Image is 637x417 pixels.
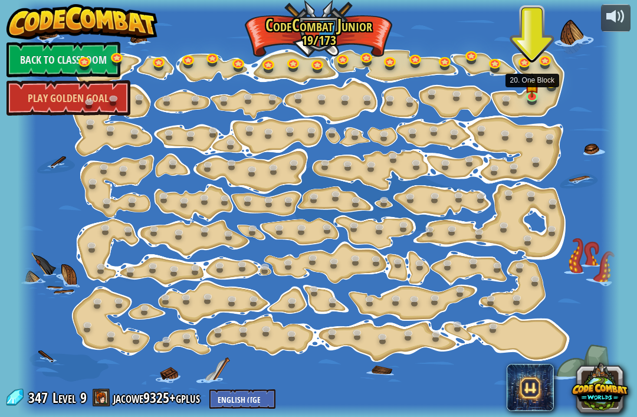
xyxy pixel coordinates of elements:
img: CodeCombat - Learn how to code by playing a game [6,4,157,40]
a: Back to Classroom [6,42,120,77]
button: Adjust volume [601,4,631,32]
img: level-banner-started.png [525,73,539,97]
a: jacowe9325+gplus [113,388,203,407]
a: Play Golden Goal [6,80,130,116]
span: 347 [28,388,51,407]
span: 9 [80,388,87,407]
span: Level [52,388,76,408]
